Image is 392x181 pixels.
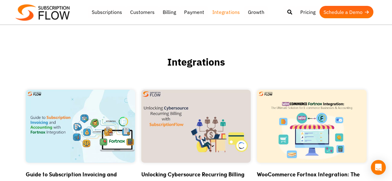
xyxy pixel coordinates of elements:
[26,90,135,163] img: Subscription Invoicing and Accounting with Fortnox Integration
[319,6,373,18] a: Schedule a Demo
[244,6,268,18] a: Growth
[296,6,319,18] a: Pricing
[257,90,366,163] img: WooCommerce fortnox integration
[141,90,251,163] img: Cybersource-Recurring-Billing
[159,6,180,18] a: Billing
[180,6,208,18] a: Payment
[371,160,386,175] div: Open Intercom Messenger
[208,6,244,18] a: Integrations
[126,6,159,18] a: Customers
[10,56,382,84] h1: Integrations
[88,6,126,18] a: Subscriptions
[15,4,70,21] img: Subscriptionflow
